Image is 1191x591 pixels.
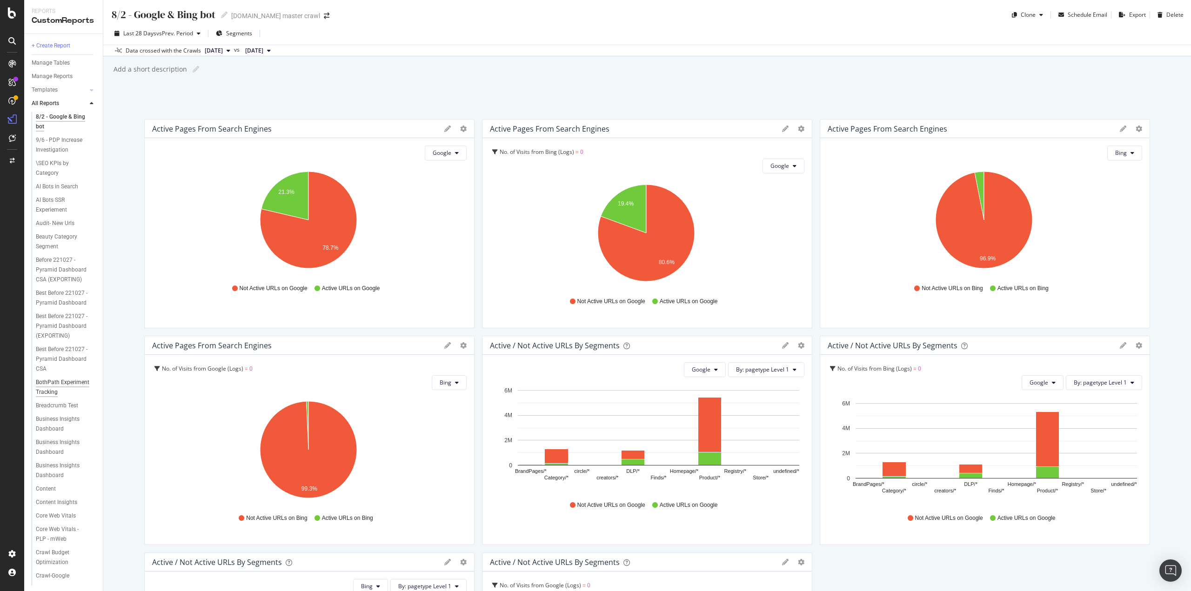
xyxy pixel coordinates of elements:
[36,511,96,521] a: Core Web Vitals
[828,168,1140,276] svg: A chart.
[490,385,803,492] svg: A chart.
[240,285,308,292] span: Not Active URLs on Google
[482,119,812,328] div: Active pages from Search EnginesgeargearNo. of Visits from Bing (Logs) = 0GoogleA chart.Not Activ...
[828,341,957,350] div: Active / Not Active URLs by Segments
[111,7,215,22] div: 8/2 - Google & Bing bot
[36,219,96,228] a: Audit- New Urls
[36,195,96,215] a: AI Bots SSR Experiement
[577,501,645,509] span: Not Active URLs on Google
[152,558,282,567] div: Active / Not Active URLs by Segments
[915,514,983,522] span: Not Active URLs on Google
[36,414,96,434] a: Business Insights Dashboard
[724,468,746,474] text: Registry/*
[36,288,96,308] a: Best Before 221027 - Pyramid Dashboard
[32,85,87,95] a: Templates
[1037,488,1058,493] text: Product/*
[770,162,789,170] span: Google
[36,159,88,178] div: \SEO KPIs by Category
[201,45,234,56] button: [DATE]
[249,365,253,372] span: 0
[301,485,317,492] text: 99.3%
[1166,11,1184,19] div: Delete
[1022,375,1064,390] button: Google
[398,582,451,590] span: By: pagetype Level 1
[212,26,256,41] button: Segments
[728,362,804,377] button: By: pagetype Level 1
[580,148,583,156] span: 0
[1091,488,1106,493] text: Store/*
[193,66,199,73] i: Edit report name
[324,13,329,19] div: arrow-right-arrow-left
[699,475,721,480] text: Product/*
[515,468,547,474] text: BrandPages/*
[490,341,620,350] div: Active / Not Active URLs by Segments
[650,475,667,480] text: Finds/*
[32,72,73,81] div: Manage Reports
[460,342,467,349] div: gear
[798,126,804,132] div: gear
[500,148,574,156] span: No. of Visits from Bing (Logs)
[32,41,70,51] div: + Create Report
[36,498,96,507] a: Content Insights
[1074,379,1127,386] span: By: pagetype Level 1
[582,581,586,589] span: =
[798,342,804,349] div: gear
[32,85,58,95] div: Templates
[36,484,96,494] a: Content
[837,365,912,372] span: No. of Visits from Bing (Logs)
[36,484,56,494] div: Content
[36,548,96,567] a: Crawl Budget Optimization
[1136,126,1142,132] div: gear
[736,365,789,373] span: By: pagetype Level 1
[1107,146,1142,160] button: Bing
[36,401,78,411] div: Breadcrumb Test
[221,12,227,18] i: Edit report name
[490,558,620,567] div: Active / Not Active URLs by Segments
[152,341,272,350] div: Active pages from Search Engines
[820,336,1150,545] div: Active / Not Active URLs by SegmentsgeargearNo. of Visits from Bing (Logs) = 0GoogleBy: pagetype ...
[36,195,88,215] div: AI Bots SSR Experiement
[490,181,803,289] div: A chart.
[32,58,96,68] a: Manage Tables
[245,46,263,55] span: 2025 Aug. 18th
[980,255,996,262] text: 96.9%
[152,398,465,505] svg: A chart.
[1111,481,1137,487] text: undefined/*
[596,475,619,480] text: creators/*
[144,336,475,545] div: Active pages from Search EnginesgeargearNo. of Visits from Google (Logs) = 0BingA chart.Not Activ...
[684,362,726,377] button: Google
[934,488,957,493] text: creators/*
[1021,11,1036,19] div: Clone
[113,65,187,74] div: Add a short description
[1008,481,1037,487] text: Homepage/*
[36,498,77,507] div: Content Insights
[36,135,90,155] div: 9/6 - PDP Increase Investigation
[853,481,885,487] text: BrandPages/*
[36,345,96,374] a: Best Before 221027 - Pyramid Dashboard CSA
[205,46,223,55] span: 2025 Sep. 15th
[32,41,96,51] a: + Create Report
[162,365,243,372] span: No. of Visits from Google (Logs)
[152,124,272,133] div: Active pages from Search Engines
[574,468,590,474] text: circle/*
[36,378,96,397] a: BothPath Experiment Tracking
[226,29,252,37] span: Segments
[245,365,248,372] span: =
[544,475,569,480] text: Category/*
[1055,7,1107,22] button: Schedule Email
[123,29,156,37] span: Last 28 Days
[241,45,274,56] button: [DATE]
[882,488,907,493] text: Category/*
[36,288,91,308] div: Best Before 221027 - Pyramid Dashboard
[763,159,804,173] button: Google
[440,379,451,386] span: Bing
[36,438,89,457] div: Business Insights Dashboard
[577,298,645,305] span: Not Active URLs on Google
[660,501,718,509] span: Active URLs on Google
[36,112,96,132] a: 8/2 - Google & Bing bot
[36,548,89,567] div: Crawl Budget Optimization
[500,581,581,589] span: No. of Visits from Google (Logs)
[842,450,850,457] text: 2M
[32,99,87,108] a: All Reports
